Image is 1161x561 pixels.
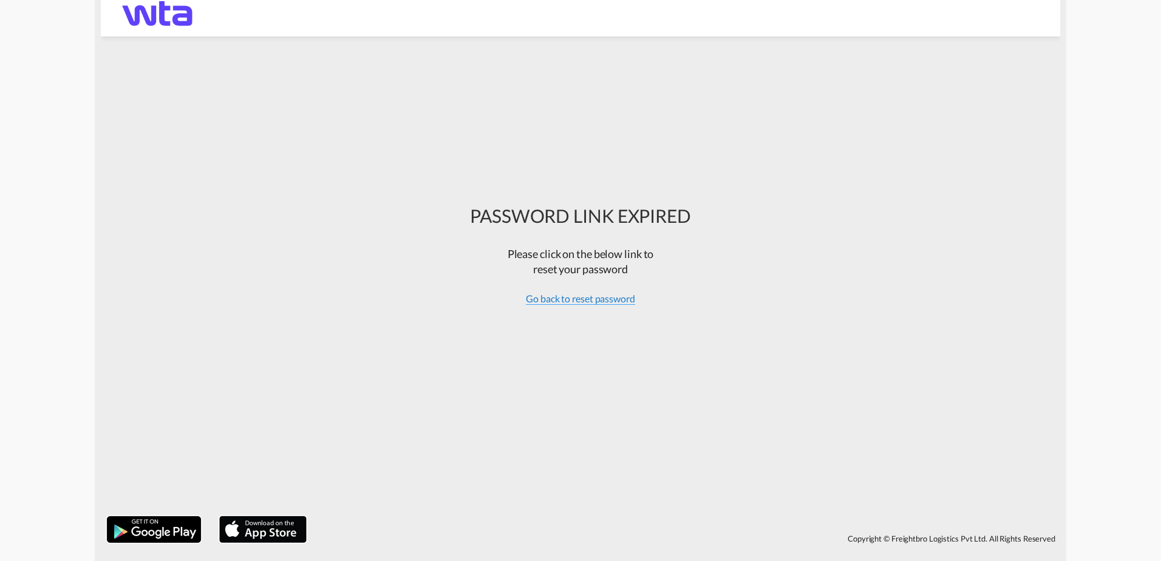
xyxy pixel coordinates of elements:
[313,528,1060,549] div: Copyright © Freightbro Logistics Pvt Ltd. All Rights Reserved
[470,203,691,228] div: PASSWORD LINK EXPIRED
[533,262,628,276] span: reset your password
[106,515,202,544] img: google.png
[218,515,308,544] img: apple.png
[508,247,654,260] span: Please click on the below link to
[526,293,635,305] span: Go back to reset password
